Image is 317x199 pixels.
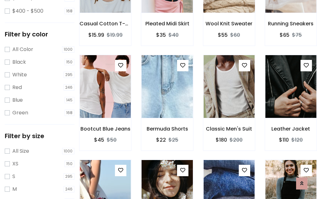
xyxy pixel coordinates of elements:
label: Green [12,109,28,117]
span: 150 [65,59,75,65]
h6: $22 [156,137,166,143]
span: 150 [65,161,75,167]
label: M [12,185,17,193]
span: 295 [64,72,75,78]
span: 145 [65,97,75,103]
h6: $45 [94,137,104,143]
span: 246 [64,186,75,192]
h6: $35 [156,32,166,38]
h6: Running Sneakers [265,21,317,27]
del: $60 [230,31,240,39]
del: $200 [230,136,243,144]
del: $50 [107,136,117,144]
h6: Wool Knit Sweater [203,21,255,27]
label: Blue [12,96,23,104]
span: 1000 [62,46,75,53]
span: 246 [64,84,75,91]
h6: $15.99 [88,32,104,38]
h6: Pleated Midi Skirt [141,21,193,27]
label: $400 - $500 [12,7,43,15]
label: XS [12,160,18,168]
h5: Filter by size [5,132,74,140]
h6: $110 [279,137,289,143]
h6: $180 [216,137,227,143]
span: 168 [65,110,75,116]
h6: $65 [280,32,289,38]
h6: Casual Cotton T-Shirt [79,21,131,27]
del: $19.99 [107,31,123,39]
del: $120 [291,136,303,144]
del: $75 [292,31,302,39]
label: S [12,173,15,180]
label: All Color [12,46,33,53]
del: $40 [168,31,179,39]
label: All Size [12,147,29,155]
h6: Bootcut Blue Jeans [79,126,131,132]
h6: $55 [218,32,228,38]
span: 168 [65,8,75,14]
span: 1000 [62,148,75,154]
h5: Filter by color [5,30,74,38]
h6: Classic Men's Suit [203,126,255,132]
label: Black [12,58,26,66]
h6: Bermuda Shorts [141,126,193,132]
h6: Leather Jacket [265,126,317,132]
label: Red [12,84,22,91]
del: $25 [168,136,178,144]
label: White [12,71,27,79]
span: 295 [64,173,75,180]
